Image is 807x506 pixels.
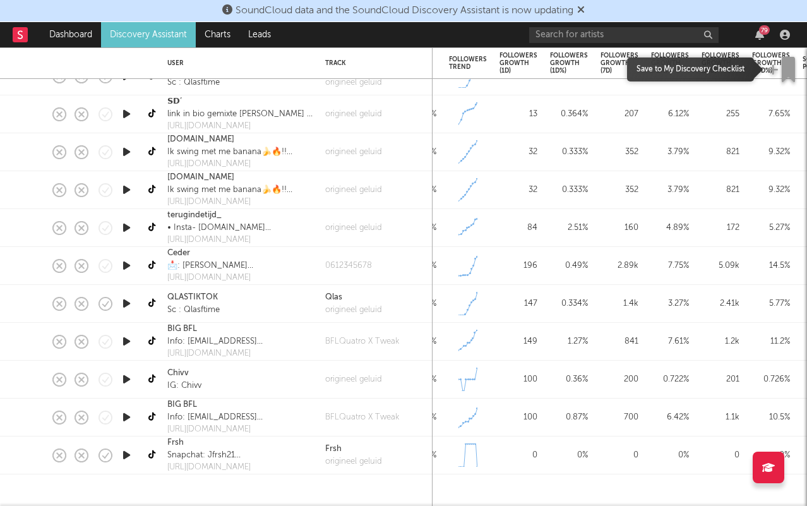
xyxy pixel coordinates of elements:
div: Frsh [325,443,382,455]
button: 79 [755,30,764,40]
a: Ceder [167,247,190,260]
div: Ik swing met me banana🍌🔥!! @guestpreviews Booking mail: [EMAIL_ADDRESS][DOMAIN_NAME] [167,146,313,159]
a: Dashboard [40,22,101,47]
a: [URL][DOMAIN_NAME] [167,234,313,246]
div: 2.41k [702,296,739,311]
div: 172 [702,220,739,236]
div: 0.334 % [550,296,588,311]
a: origineel geluid [325,373,382,386]
div: Ik swing met me banana🍌🔥!! @guestpreviews Booking mail: [EMAIL_ADDRESS][DOMAIN_NAME] [167,184,313,196]
div: 79 [759,25,770,35]
div: 0.726 % [752,372,790,387]
div: 841 [601,334,638,349]
div: 0 [601,448,638,463]
a: origineel geluid [325,108,382,121]
div: • Insta- [DOMAIN_NAME] • NEXT ONE: [DATE] | [GEOGRAPHIC_DATA] | OUTDOOR [167,222,313,234]
div: 0 [499,448,537,463]
div: 149 [499,334,537,349]
a: BIG BFL [167,399,197,411]
div: 3.27 % [651,296,689,311]
a: origineel geluid [325,304,382,316]
a: [URL][DOMAIN_NAME] [167,120,313,133]
div: 9.32 % [752,183,790,198]
div: 5.77 % [752,296,790,311]
div: Followers Growth (7d) [601,52,638,75]
span: SoundCloud data and the SoundCloud Discovery Assistant is now updating [236,6,573,16]
input: Search for artists [529,27,719,43]
a: origineel geluid [325,222,382,234]
div: Followers Growth (7d%) [651,52,689,75]
div: Followers Growth (14d%) [752,52,790,75]
a: 0612345678 [325,260,372,272]
div: link in bio gemixte [PERSON_NAME] is [PERSON_NAME] op spotify [167,108,313,121]
div: User [167,59,306,67]
div: 6.42 % [651,410,689,425]
div: 352 [601,183,638,198]
div: Sc : Qlasftime [167,304,220,316]
a: [URL][DOMAIN_NAME] [167,461,313,474]
div: 13 [499,107,537,122]
div: 3.79 % [651,183,689,198]
div: 700 [601,410,638,425]
div: Followers Growth (1d) [499,52,537,75]
a: origineel geluid [325,184,382,196]
a: [DOMAIN_NAME] [167,171,234,184]
div: 821 [702,145,739,160]
a: 𝗦𝗗’ [167,95,182,108]
div: 160 [601,220,638,236]
div: 10.5 % [752,410,790,425]
div: 0.49 % [550,258,588,274]
a: [URL][DOMAIN_NAME] [167,196,313,208]
span: Dismiss [577,6,585,16]
a: terugindetijd_ [167,209,222,222]
div: Followers Growth (14d) [702,52,739,75]
div: 7.61 % [651,334,689,349]
div: 0.36 % [550,372,588,387]
div: 32 [499,183,537,198]
a: Frsh [167,437,184,449]
div: 0.333 % [550,145,588,160]
a: [URL][DOMAIN_NAME] [167,423,313,436]
a: Leads [239,22,280,47]
a: Chivv [167,367,189,380]
div: 1.1k [702,410,739,425]
a: Qlas [325,291,382,304]
div: 0 % [550,448,588,463]
div: 3.79 % [651,145,689,160]
div: 7.75 % [651,258,689,274]
div: Followers Growth (1d%) [550,52,588,75]
div: 1.2k [702,334,739,349]
div: 352 [601,145,638,160]
a: BFLQuatro X Tweak [325,411,399,424]
a: [URL][DOMAIN_NAME] [167,347,313,360]
a: [URL][DOMAIN_NAME] [167,272,313,284]
div: origineel geluid [325,455,382,468]
div: 2.51 % [550,220,588,236]
a: BFLQuatro X Tweak [325,335,399,348]
div: 821 [702,183,739,198]
div: IG: Chivv [167,380,201,392]
div: 0 [702,448,739,463]
div: [URL][DOMAIN_NAME] [167,158,313,171]
div: 0.87 % [550,410,588,425]
a: origineel geluid [325,146,382,159]
div: 5.09k [702,258,739,274]
div: origineel geluid [325,76,382,89]
div: 6.12 % [651,107,689,122]
div: 4.89 % [651,220,689,236]
a: [DOMAIN_NAME] [167,133,234,146]
div: Sc : Qlasftime [167,76,220,89]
